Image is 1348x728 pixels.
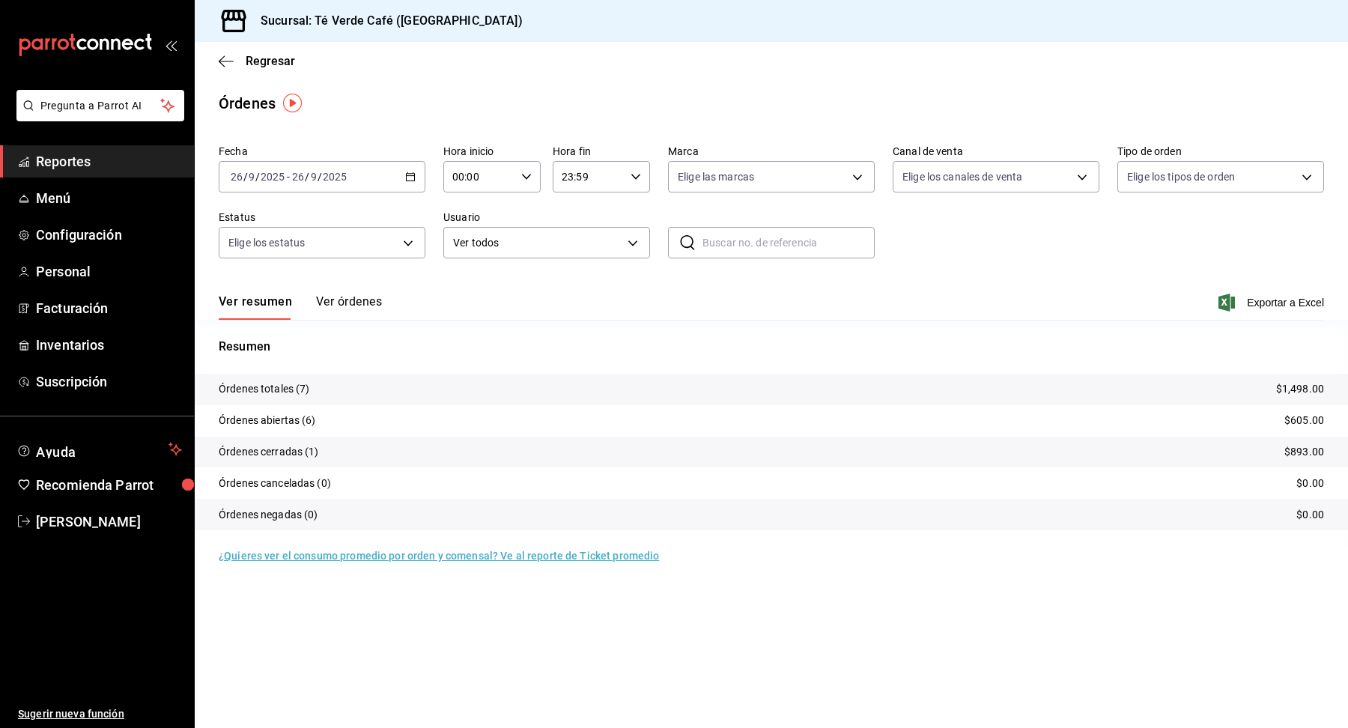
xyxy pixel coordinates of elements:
button: open_drawer_menu [165,39,177,51]
p: $1,498.00 [1276,381,1324,397]
span: - [287,171,290,183]
span: Ver todos [453,235,622,251]
span: Elige los canales de venta [902,169,1022,184]
input: -- [291,171,305,183]
p: $0.00 [1296,507,1324,523]
p: $0.00 [1296,476,1324,491]
label: Fecha [219,146,425,157]
p: Órdenes cerradas (1) [219,444,319,460]
span: Recomienda Parrot [36,475,182,495]
div: Órdenes [219,92,276,115]
p: Órdenes abiertas (6) [219,413,316,428]
span: Suscripción [36,371,182,392]
p: $893.00 [1284,444,1324,460]
span: Ayuda [36,440,163,458]
a: ¿Quieres ver el consumo promedio por orden y comensal? Ve al reporte de Ticket promedio [219,550,659,562]
span: Menú [36,188,182,208]
label: Canal de venta [893,146,1099,157]
label: Usuario [443,212,650,222]
button: Exportar a Excel [1221,294,1324,312]
label: Hora fin [553,146,650,157]
input: -- [310,171,318,183]
p: Órdenes canceladas (0) [219,476,331,491]
span: / [318,171,322,183]
a: Pregunta a Parrot AI [10,109,184,124]
input: -- [248,171,255,183]
h3: Sucursal: Té Verde Café ([GEOGRAPHIC_DATA]) [249,12,523,30]
button: Regresar [219,54,295,68]
label: Estatus [219,212,425,222]
span: Reportes [36,151,182,172]
span: Facturación [36,298,182,318]
label: Hora inicio [443,146,541,157]
span: Elige los estatus [228,235,305,250]
span: Sugerir nueva función [18,706,182,722]
p: $605.00 [1284,413,1324,428]
span: Personal [36,261,182,282]
span: Pregunta a Parrot AI [40,98,161,114]
span: Inventarios [36,335,182,355]
button: Ver órdenes [316,294,382,320]
p: Resumen [219,338,1324,356]
label: Marca [668,146,875,157]
label: Tipo de orden [1117,146,1324,157]
button: Pregunta a Parrot AI [16,90,184,121]
input: ---- [260,171,285,183]
input: -- [230,171,243,183]
p: Órdenes totales (7) [219,381,310,397]
img: Tooltip marker [283,94,302,112]
span: Elige los tipos de orden [1127,169,1235,184]
p: Órdenes negadas (0) [219,507,318,523]
span: [PERSON_NAME] [36,512,182,532]
input: ---- [322,171,347,183]
span: Regresar [246,54,295,68]
span: / [305,171,309,183]
span: Elige las marcas [678,169,754,184]
span: Configuración [36,225,182,245]
button: Ver resumen [219,294,292,320]
input: Buscar no. de referencia [702,228,875,258]
div: navigation tabs [219,294,382,320]
span: / [243,171,248,183]
span: / [255,171,260,183]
